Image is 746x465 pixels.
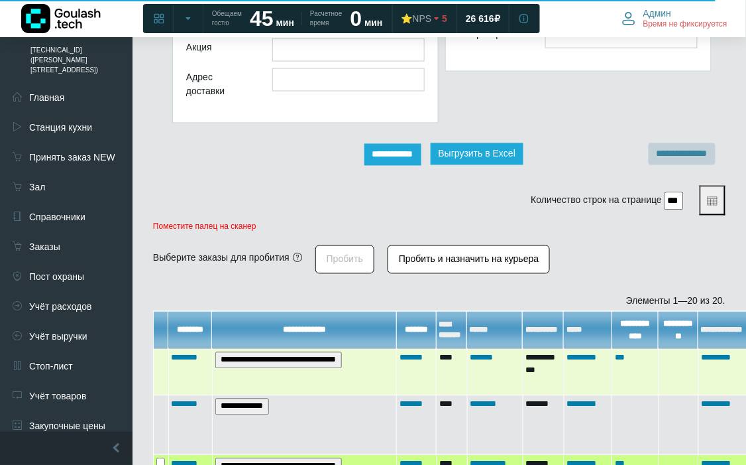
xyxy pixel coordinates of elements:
[431,143,524,165] button: Выгрузить в Excel
[276,17,294,28] span: мин
[212,9,242,28] span: Обещаем гостю
[176,38,262,62] div: Акция
[388,245,550,274] button: Пробить и назначить на курьера
[614,5,735,33] button: Админ Время не фиксируется
[643,7,672,19] span: Админ
[350,7,362,31] strong: 0
[413,13,432,24] span: NPS
[153,251,290,265] div: Выберите заказы для пробития
[466,13,494,25] span: 26 616
[250,7,274,31] strong: 45
[494,13,500,25] span: ₽
[21,4,101,33] img: Логотип компании Goulash.tech
[153,222,725,232] p: Поместите палец на сканер
[315,245,374,274] button: Пробить
[531,194,663,208] label: Количество строк на странице
[176,68,262,103] div: Адрес доставки
[310,9,342,28] span: Расчетное время
[442,13,447,25] span: 5
[204,7,391,31] a: Обещаем гостю 45 мин Расчетное время 0 мин
[394,7,456,31] a: ⭐NPS 5
[643,19,727,30] span: Время не фиксируется
[364,17,382,28] span: мин
[401,13,432,25] div: ⭐
[458,7,508,31] a: 26 616 ₽
[153,295,725,308] div: Элементы 1—20 из 20.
